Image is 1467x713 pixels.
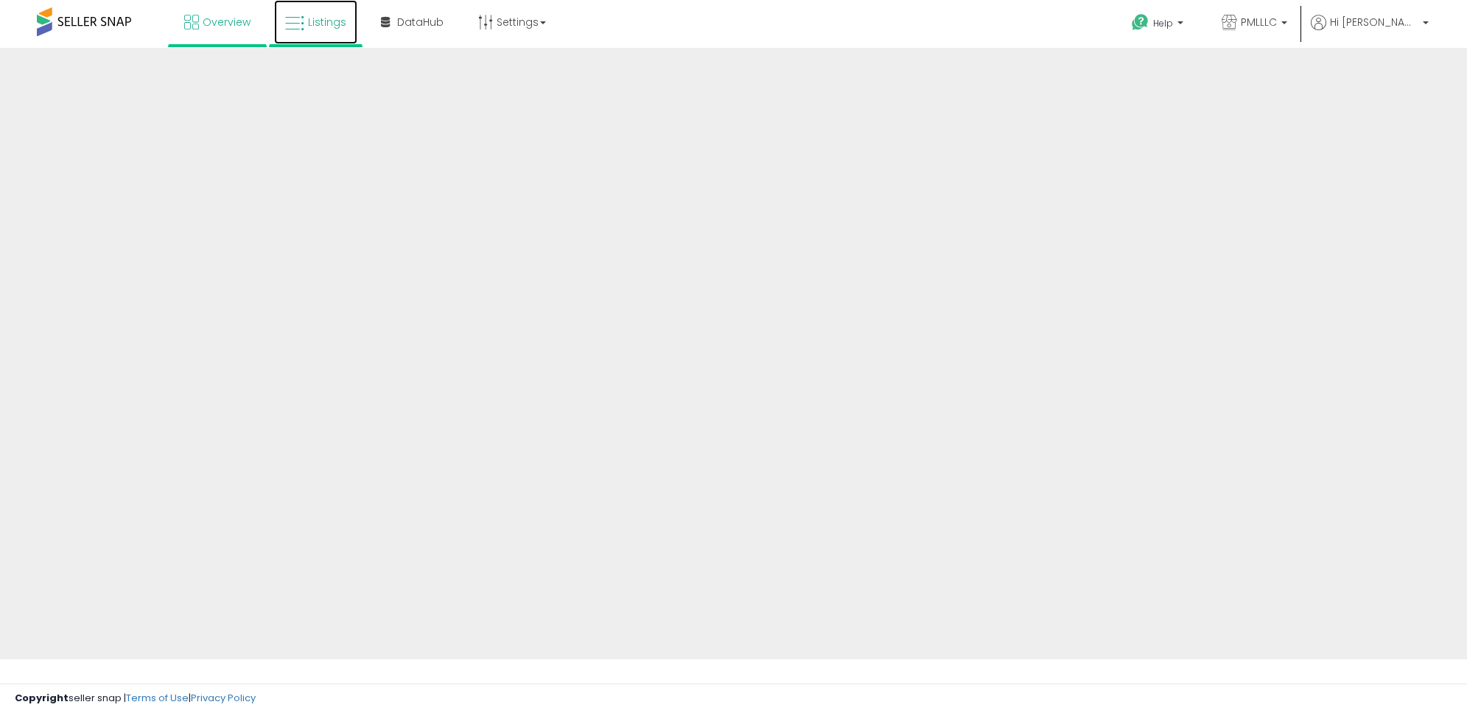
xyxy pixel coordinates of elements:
span: Hi [PERSON_NAME] [1330,15,1418,29]
span: DataHub [397,15,444,29]
span: Listings [308,15,346,29]
span: Help [1153,17,1173,29]
a: Hi [PERSON_NAME] [1311,15,1429,48]
a: Help [1120,2,1198,48]
span: Overview [203,15,251,29]
i: Get Help [1131,13,1149,32]
span: PMLLLC [1241,15,1277,29]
